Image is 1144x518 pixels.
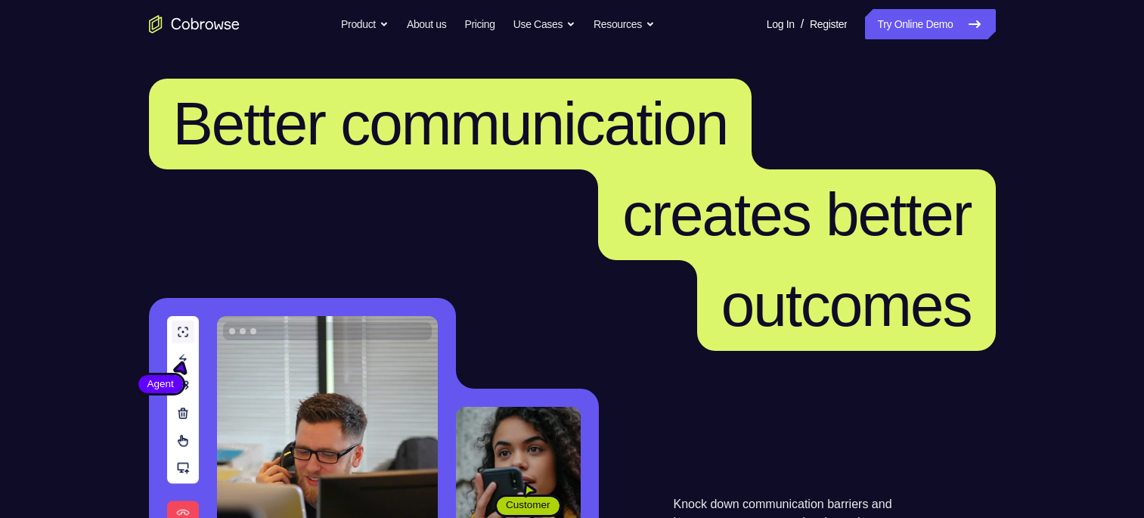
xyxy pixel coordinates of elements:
[767,9,795,39] a: Log In
[407,9,446,39] a: About us
[594,9,655,39] button: Resources
[464,9,494,39] a: Pricing
[138,377,183,392] span: Agent
[622,181,971,248] span: creates better
[865,9,995,39] a: Try Online Demo
[810,9,847,39] a: Register
[341,9,389,39] button: Product
[149,15,240,33] a: Go to the home page
[721,271,972,339] span: outcomes
[513,9,575,39] button: Use Cases
[801,15,804,33] span: /
[173,90,728,157] span: Better communication
[497,498,560,513] span: Customer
